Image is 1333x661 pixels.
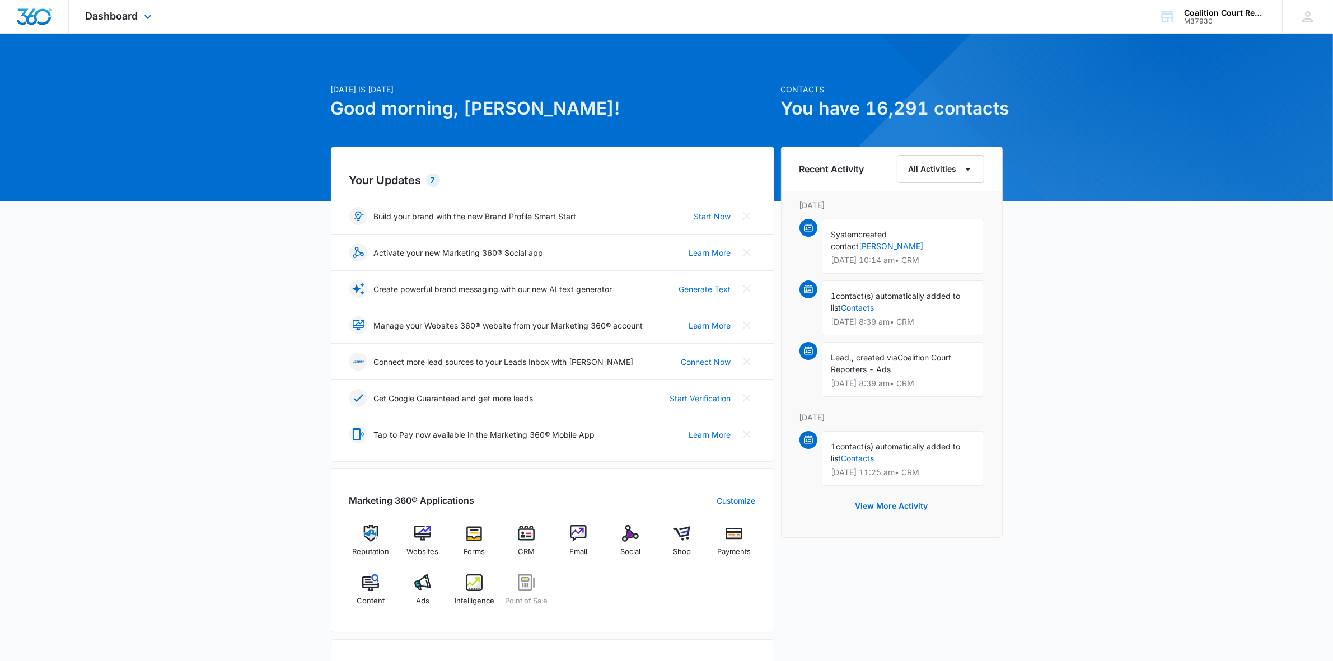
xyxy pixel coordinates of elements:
span: Lead, [831,353,852,362]
button: Close [738,280,756,298]
button: Close [738,316,756,334]
a: Social [609,525,652,565]
h6: Recent Activity [799,162,864,176]
a: Start Verification [670,392,731,404]
span: contact(s) automatically added to list [831,291,961,312]
a: CRM [505,525,548,565]
span: contact(s) automatically added to list [831,442,961,463]
a: Contacts [841,453,874,463]
span: Shop [673,546,691,557]
a: Ads [401,574,444,615]
button: Close [738,425,756,443]
p: Manage your Websites 360® website from your Marketing 360® account [374,320,643,331]
p: Build your brand with the new Brand Profile Smart Start [374,210,577,222]
p: Activate your new Marketing 360® Social app [374,247,544,259]
span: Content [357,596,385,607]
span: Point of Sale [505,596,548,607]
a: Connect Now [681,356,731,368]
a: Learn More [689,320,731,331]
span: CRM [518,546,535,557]
span: Dashboard [86,10,138,22]
p: Connect more lead sources to your Leads Inbox with [PERSON_NAME] [374,356,634,368]
p: [DATE] [799,199,984,211]
a: Point of Sale [505,574,548,615]
button: All Activities [897,155,984,183]
a: Customize [717,495,756,507]
span: , created via [852,353,898,362]
a: Shop [661,525,704,565]
p: [DATE] 10:14 am • CRM [831,256,975,264]
a: Forms [453,525,496,565]
a: Content [349,574,392,615]
a: Contacts [841,303,874,312]
span: 1 [831,442,836,451]
a: Websites [401,525,444,565]
a: Email [557,525,600,565]
h2: Marketing 360® Applications [349,494,475,507]
span: Reputation [352,546,389,557]
span: Email [569,546,587,557]
div: account name [1184,8,1266,17]
span: Ads [416,596,429,607]
p: [DATE] [799,411,984,423]
a: Learn More [689,247,731,259]
button: Close [738,207,756,225]
span: Forms [464,546,485,557]
a: Learn More [689,429,731,440]
p: Tap to Pay now available in the Marketing 360® Mobile App [374,429,595,440]
span: created contact [831,229,887,251]
p: Get Google Guaranteed and get more leads [374,392,534,404]
span: Social [620,546,640,557]
button: Close [738,243,756,261]
a: Reputation [349,525,392,565]
p: [DATE] 11:25 am • CRM [831,468,975,476]
button: Close [738,353,756,371]
span: System [831,229,859,239]
h1: You have 16,291 contacts [781,95,1003,122]
p: [DATE] 8:39 am • CRM [831,318,975,326]
a: Generate Text [679,283,731,295]
button: Close [738,389,756,407]
p: Create powerful brand messaging with our new AI text generator [374,283,612,295]
p: [DATE] 8:39 am • CRM [831,379,975,387]
h1: Good morning, [PERSON_NAME]! [331,95,774,122]
a: Start Now [694,210,731,222]
span: 1 [831,291,836,301]
span: Websites [406,546,438,557]
div: account id [1184,17,1266,25]
p: [DATE] is [DATE] [331,83,774,95]
a: Payments [713,525,756,565]
span: Payments [717,546,751,557]
div: 7 [426,174,440,187]
h2: Your Updates [349,172,756,189]
a: [PERSON_NAME] [859,241,924,251]
button: View More Activity [844,493,939,519]
span: Intelligence [455,596,494,607]
a: Intelligence [453,574,496,615]
p: Contacts [781,83,1003,95]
